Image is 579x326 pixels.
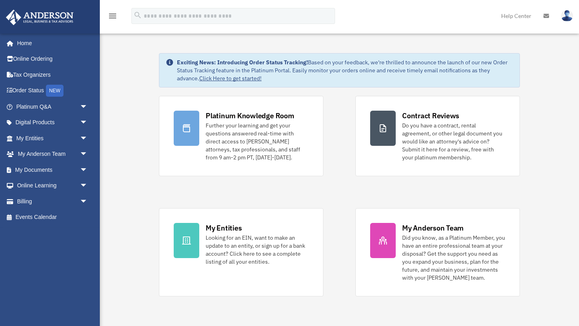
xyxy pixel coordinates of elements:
span: arrow_drop_down [80,146,96,163]
a: Platinum Knowledge Room Further your learning and get your questions answered real-time with dire... [159,96,323,176]
div: Based on your feedback, we're thrilled to announce the launch of our new Order Status Tracking fe... [177,58,513,82]
a: Click Here to get started! [199,75,262,82]
div: Contract Reviews [402,111,459,121]
div: My Anderson Team [402,223,464,233]
a: Home [6,35,96,51]
div: My Entities [206,223,242,233]
a: My Entities Looking for an EIN, want to make an update to an entity, or sign up for a bank accoun... [159,208,323,296]
a: Order StatusNEW [6,83,100,99]
span: arrow_drop_down [80,130,96,147]
span: arrow_drop_down [80,178,96,194]
a: My Entitiesarrow_drop_down [6,130,100,146]
div: Platinum Knowledge Room [206,111,294,121]
a: Platinum Q&Aarrow_drop_down [6,99,100,115]
a: Events Calendar [6,209,100,225]
a: Online Ordering [6,51,100,67]
i: search [133,11,142,20]
a: Online Learningarrow_drop_down [6,178,100,194]
img: Anderson Advisors Platinum Portal [4,10,76,25]
i: menu [108,11,117,21]
a: My Anderson Teamarrow_drop_down [6,146,100,162]
span: arrow_drop_down [80,99,96,115]
a: menu [108,14,117,21]
img: User Pic [561,10,573,22]
a: Billingarrow_drop_down [6,193,100,209]
div: Further your learning and get your questions answered real-time with direct access to [PERSON_NAM... [206,121,309,161]
div: Looking for an EIN, want to make an update to an entity, or sign up for a bank account? Click her... [206,234,309,266]
strong: Exciting News: Introducing Order Status Tracking! [177,59,308,66]
a: Tax Organizers [6,67,100,83]
span: arrow_drop_down [80,193,96,210]
a: My Documentsarrow_drop_down [6,162,100,178]
div: NEW [46,85,63,97]
a: My Anderson Team Did you know, as a Platinum Member, you have an entire professional team at your... [355,208,520,296]
a: Digital Productsarrow_drop_down [6,115,100,131]
span: arrow_drop_down [80,115,96,131]
div: Did you know, as a Platinum Member, you have an entire professional team at your disposal? Get th... [402,234,505,282]
span: arrow_drop_down [80,162,96,178]
a: Contract Reviews Do you have a contract, rental agreement, or other legal document you would like... [355,96,520,176]
div: Do you have a contract, rental agreement, or other legal document you would like an attorney's ad... [402,121,505,161]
